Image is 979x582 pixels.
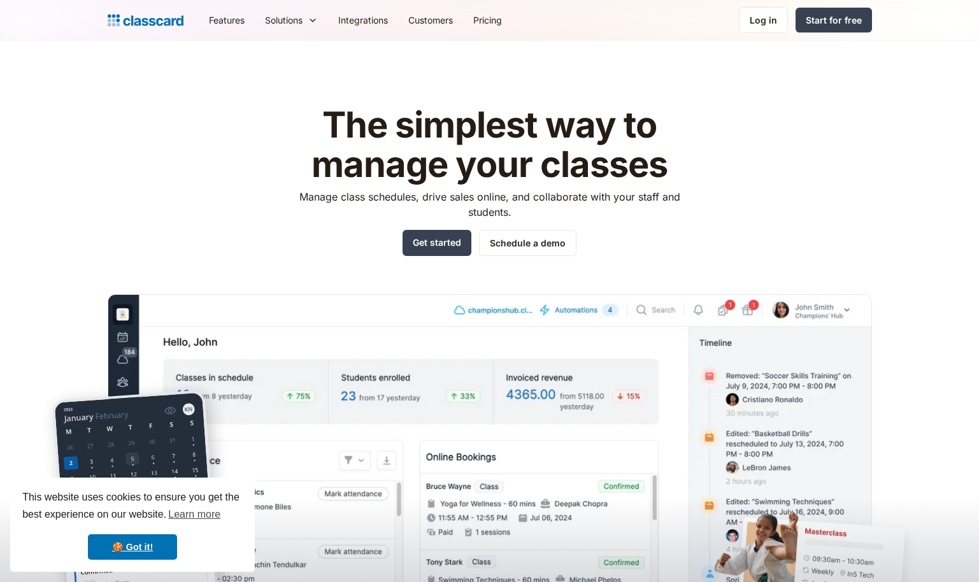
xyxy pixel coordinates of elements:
a: dismiss cookie message [88,534,177,560]
a: Schedule a demo [479,230,576,256]
span: This website uses cookies to ensure you get the best experience on our website. [22,490,243,524]
a: learn more about cookies [166,505,222,524]
a: home [108,11,183,29]
a: Features [199,6,255,34]
a: Integrations [328,6,398,34]
a: Get started [403,230,471,256]
div: cookieconsent [10,478,255,572]
div: Log in [750,13,777,27]
a: Pricing [463,6,512,34]
h1: The simplest way to manage your classes [287,106,692,184]
div: Start for free [806,13,862,27]
a: Log in [739,7,788,33]
div: Solutions [255,6,328,34]
p: Manage class schedules, drive sales online, and collaborate with your staff and students. [287,189,692,220]
a: Start for free [796,8,872,32]
div: Solutions [265,13,303,27]
a: Customers [398,6,463,34]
